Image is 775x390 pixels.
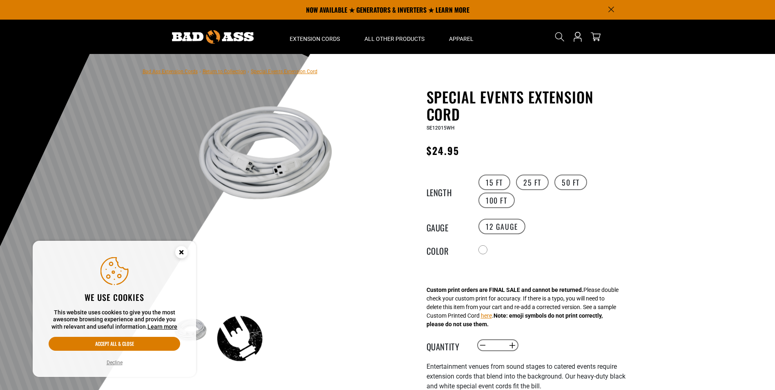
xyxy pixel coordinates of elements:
[427,286,619,329] div: Please double check your custom print for accuracy. If there is a typo, you will need to delete t...
[427,312,603,327] strong: Note: emoji symbols do not print correctly, please do not use them.
[427,340,467,351] label: Quantity
[143,69,198,74] a: Bad Ass Extension Cords
[478,175,510,190] label: 15 FT
[33,241,196,377] aside: Cookie Consent
[478,219,525,234] label: 12 Gauge
[364,35,424,43] span: All Other Products
[352,20,437,54] summary: All Other Products
[172,30,254,44] img: Bad Ass Extension Cords
[251,69,317,74] span: Special Events Extension Cord
[449,35,473,43] span: Apparel
[216,315,264,362] img: black
[437,20,486,54] summary: Apparel
[427,221,467,232] legend: Gauge
[427,125,455,131] span: SE12015WH
[49,292,180,303] h2: We use cookies
[147,323,177,330] a: Learn more
[553,30,566,43] summary: Search
[427,186,467,197] legend: Length
[481,312,492,320] button: here
[554,175,587,190] label: 50 FT
[167,90,364,232] img: white
[143,66,317,76] nav: breadcrumbs
[427,244,467,255] legend: Color
[49,309,180,331] p: This website uses cookies to give you the most awesome browsing experience and provide you with r...
[478,193,515,208] label: 100 FT
[49,337,180,351] button: Accept all & close
[427,143,459,158] span: $24.95
[290,35,340,43] span: Extension Cords
[516,175,549,190] label: 25 FT
[104,359,125,367] button: Decline
[248,69,249,74] span: ›
[203,69,246,74] a: Return to Collection
[427,88,627,123] h1: Special Events Extension Cord
[277,20,352,54] summary: Extension Cords
[199,69,201,74] span: ›
[427,287,583,293] strong: Custom print orders are FINAL SALE and cannot be returned.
